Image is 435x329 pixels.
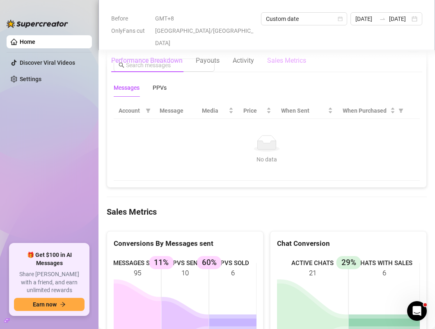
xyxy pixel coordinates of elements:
[153,83,167,92] div: PPVs
[238,103,276,119] th: Price
[20,59,75,66] a: Discover Viral Videos
[107,206,427,218] h4: Sales Metrics
[60,302,66,307] span: arrow-right
[20,76,41,82] a: Settings
[20,39,35,45] a: Home
[277,238,420,249] div: Chat Conversion
[281,106,326,115] span: When Sent
[119,106,142,115] span: Account
[379,16,386,22] span: to
[144,104,152,117] span: filter
[389,14,410,23] input: End date
[355,14,376,23] input: Start date
[397,104,405,117] span: filter
[267,56,306,66] div: Sales Metrics
[146,108,151,113] span: filter
[14,251,85,267] span: 🎁 Get $100 in AI Messages
[338,103,408,119] th: When Purchased
[4,318,10,323] span: build
[114,83,140,92] div: Messages
[276,103,338,119] th: When Sent
[111,56,183,66] div: Performance Breakdown
[155,12,256,49] span: GMT+8 [GEOGRAPHIC_DATA]/[GEOGRAPHIC_DATA]
[202,106,227,115] span: Media
[379,16,386,22] span: swap-right
[7,20,68,28] img: logo-BBDzfeDw.svg
[407,301,427,321] iframe: Intercom live chat
[33,301,57,308] span: Earn now
[114,238,256,249] div: Conversions By Messages sent
[111,12,150,37] span: Before OnlyFans cut
[14,298,85,311] button: Earn nowarrow-right
[343,106,389,115] span: When Purchased
[233,56,254,66] div: Activity
[243,106,265,115] span: Price
[122,155,412,164] div: No data
[197,103,238,119] th: Media
[196,56,220,66] div: Payouts
[14,270,85,295] span: Share [PERSON_NAME] with a friend, and earn unlimited rewards
[338,16,343,21] span: calendar
[398,108,403,113] span: filter
[155,103,197,119] th: Message
[266,13,342,25] span: Custom date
